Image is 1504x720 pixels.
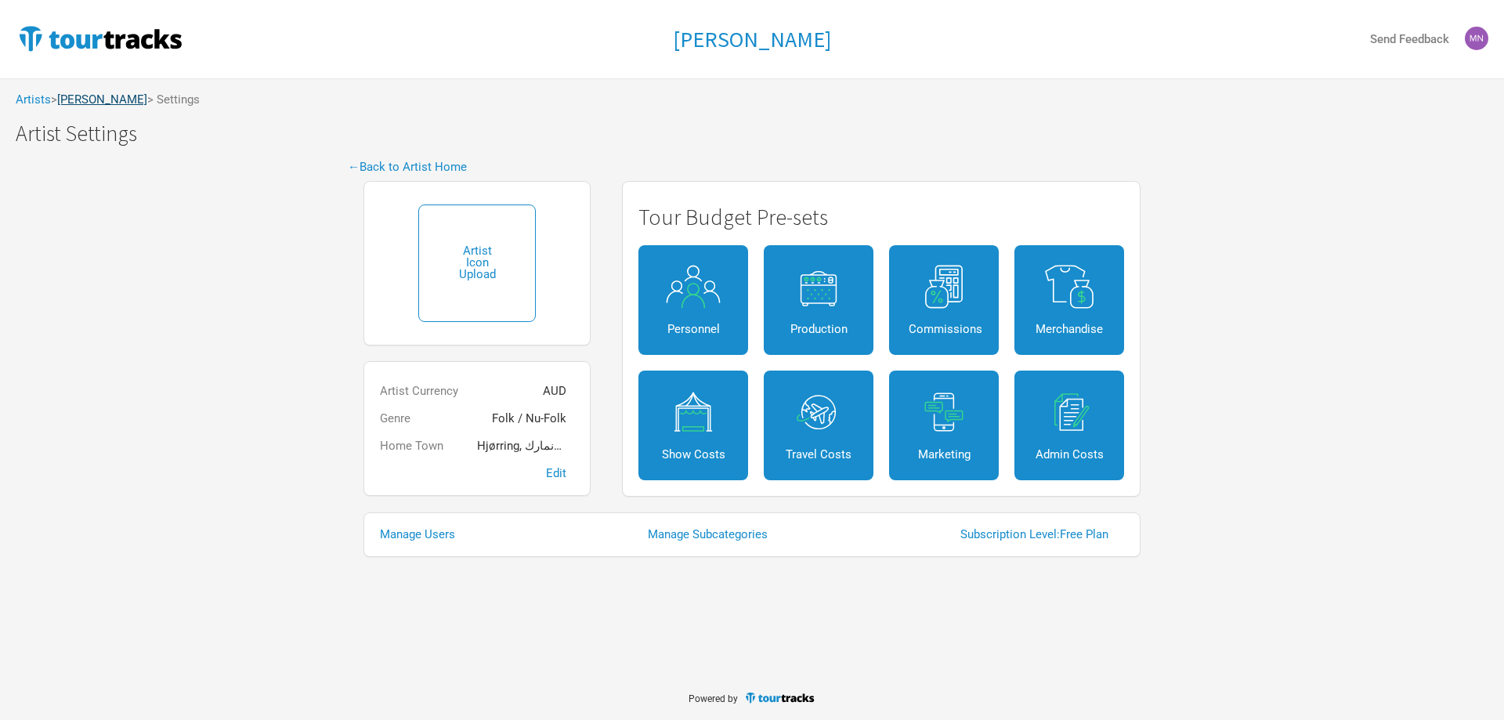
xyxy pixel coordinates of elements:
[889,371,999,480] a: Marketing
[764,371,873,480] a: Travel Costs
[658,265,728,309] img: tourtracks_icons_FA_11_icons_multiusers.svg
[147,94,200,106] span: > Settings
[638,205,1124,230] h1: Tour Budget Pre-sets
[51,94,147,106] span: >
[1034,390,1104,434] img: tourtracks_icons_FA_05_icons_admincosts.svg
[638,245,748,355] a: Personnel
[477,405,574,432] td: Folk / Nu-Folk
[638,371,748,480] a: Show Costs
[380,405,477,432] td: Genre
[658,449,728,461] div: Show Costs
[380,468,574,479] a: Edit
[1034,265,1104,309] img: tourtracks_icons_FA_09_icons_merchsales.svg
[783,265,854,309] img: tourtracks_icons_FA_01_icons_production.svg
[1465,27,1488,50] img: mohamed
[960,529,1124,541] a: Subscription Level:Free Plan
[57,92,147,107] a: [PERSON_NAME]
[380,529,471,541] a: Manage Users
[380,432,477,460] td: Home Town
[1034,324,1104,335] div: Merchandise
[16,92,51,107] a: Artists
[348,160,467,174] a: ←Back to Artist Home
[909,265,979,309] img: tourtracks_icons_FA_06_icons_commission.svg
[1370,32,1449,46] strong: Send Feedback
[783,324,854,335] div: Production
[1034,449,1104,461] div: Admin Costs
[783,390,854,434] img: tourtracks_icons_FA_03_icons_travelcosts.svg
[889,245,999,355] a: Commissions
[477,432,574,460] td: Hjørring, الدنمارك
[909,390,979,434] img: tourtracks_icons_FA_04_icons_marketing-costs.svg
[783,449,854,461] div: Travel Costs
[16,121,1504,146] h1: Artist Settings
[1014,371,1124,480] a: Admin Costs
[673,25,831,53] h1: [PERSON_NAME]
[764,245,873,355] a: Production
[477,378,574,405] td: AUD
[744,691,816,704] img: TourTracks
[648,529,783,541] a: Manage Subcategories
[673,27,831,52] a: [PERSON_NAME]
[658,390,728,434] img: tourtracks_icons_FA_02_icon_showcosts.svg
[909,324,979,335] div: Commissions
[658,324,728,335] div: Personnel
[16,23,185,54] img: TourTracks
[380,378,477,405] td: Artist Currency
[909,449,979,461] div: Marketing
[1014,245,1124,355] a: Merchandise
[689,693,738,704] span: Powered by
